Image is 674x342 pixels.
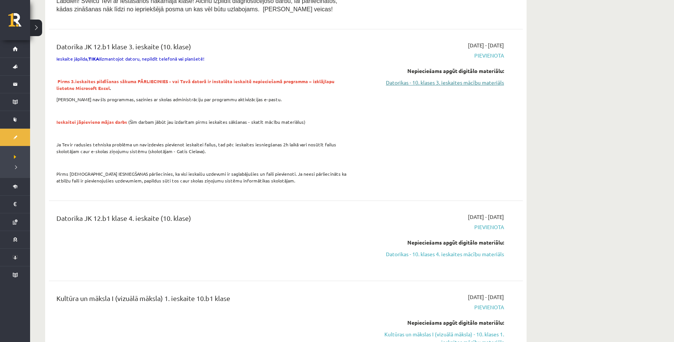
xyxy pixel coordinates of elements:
[362,303,504,311] span: Pievienota
[362,239,504,246] div: Nepieciešams apgūt digitālo materiālu:
[56,41,351,55] div: Datorika JK 12.b1 klase 3. ieskaite (10. klase)
[362,250,504,258] a: Datorikas - 10. klases 4. ieskaites mācību materiāls
[468,293,504,301] span: [DATE] - [DATE]
[362,67,504,75] div: Nepieciešams apgūt digitālo materiālu:
[56,293,351,307] div: Kultūra un māksla I (vizuālā māksla) 1. ieskaite 10.b1 klase
[362,223,504,231] span: Pievienota
[56,78,334,91] strong: .
[362,79,504,87] a: Datorikas - 10. klases 3. ieskaites mācību materiāls
[56,96,351,103] p: [PERSON_NAME] nav šīs programmas, sazinies ar skolas administrāciju par programmu aktivizācijas e...
[56,141,351,155] p: Ja Tev ir radusies tehniska problēma un nav izdevies pievienot ieskaitei failus, tad pēc ieskaite...
[56,119,351,125] p: (Šim darbam jābūt jau izdarītam pirms ieskaites sākšanas - skatīt mācību materiālus)
[468,41,504,49] span: [DATE] - [DATE]
[56,213,351,227] div: Datorika JK 12.b1 klase 4. ieskaite (10. klase)
[88,56,101,62] strong: TIKAI
[362,52,504,59] span: Pievienota
[8,13,30,32] a: Rīgas 1. Tālmācības vidusskola
[56,170,351,184] p: Pirms [DEMOGRAPHIC_DATA] IESNIEGŠANAS pārliecinies, ka visi ieskaišu uzdevumi ir saglabājušies un...
[56,119,127,125] span: Ieskaitei jāpievieno mājas darbs
[362,319,504,327] div: Nepieciešams apgūt digitālo materiālu:
[468,213,504,221] span: [DATE] - [DATE]
[56,78,334,91] span: Pirms 3.ieskaites pildīšanas sākuma PĀRLIECINIES - vai Tavā datorā ir instalēta ieskaitē nepiecie...
[56,56,204,62] span: Ieskaite jāpilda, izmantojot datoru, nepildīt telefonā vai planšetē!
